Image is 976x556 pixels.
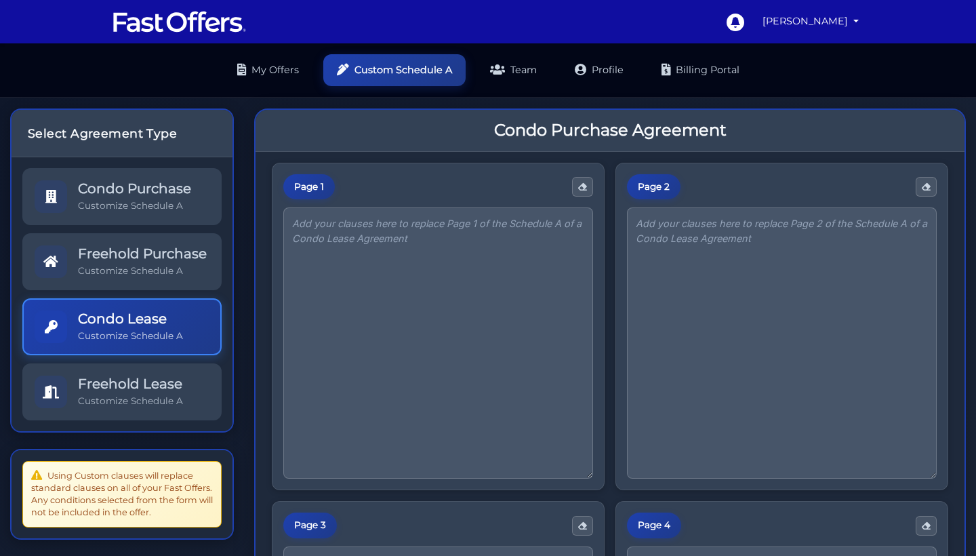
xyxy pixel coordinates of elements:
[78,245,207,262] h5: Freehold Purchase
[78,376,183,392] h5: Freehold Lease
[757,8,864,35] a: [PERSON_NAME]
[22,363,222,420] a: Freehold Lease Customize Schedule A
[561,54,637,86] a: Profile
[78,180,191,197] h5: Condo Purchase
[627,513,681,538] div: Page 4
[224,54,312,86] a: My Offers
[78,199,191,212] p: Customize Schedule A
[78,395,183,408] p: Customize Schedule A
[476,54,550,86] a: Team
[22,168,222,225] a: Condo Purchase Customize Schedule A
[78,330,183,342] p: Customize Schedule A
[283,174,335,200] div: Page 1
[78,264,207,277] p: Customize Schedule A
[494,121,727,140] h3: Condo Purchase Agreement
[648,54,753,86] a: Billing Portal
[627,174,680,200] div: Page 2
[78,311,183,327] h5: Condo Lease
[323,54,466,86] a: Custom Schedule A
[22,298,222,355] a: Condo Lease Customize Schedule A
[22,461,222,528] div: Using Custom clauses will replace standard clauses on all of your Fast Offers. Any conditions sel...
[28,126,216,140] h4: Select Agreement Type
[22,233,222,290] a: Freehold Purchase Customize Schedule A
[283,513,337,538] div: Page 3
